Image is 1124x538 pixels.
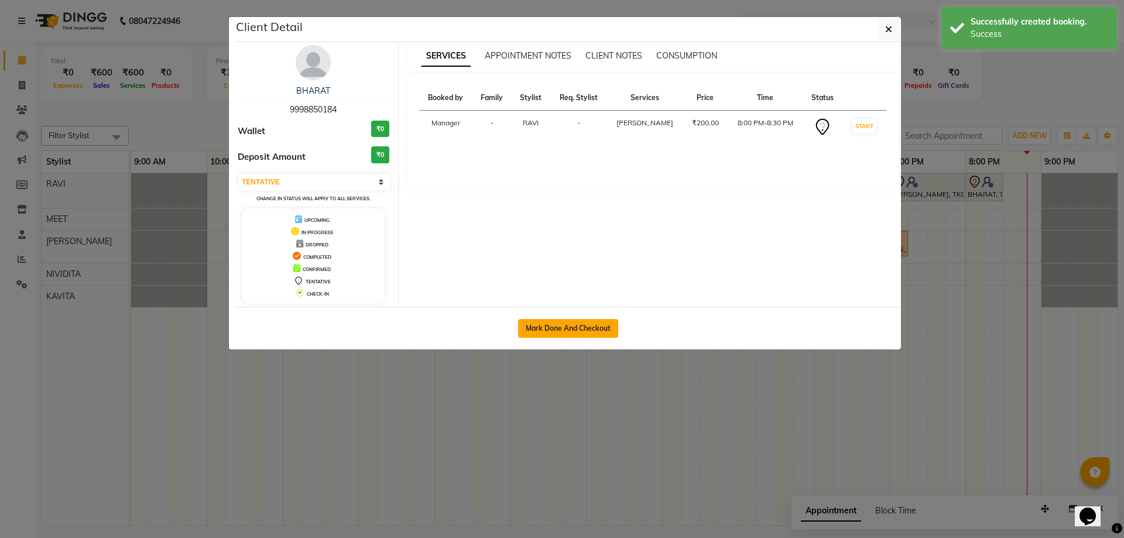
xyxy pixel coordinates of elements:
[852,119,876,133] button: START
[419,111,472,144] td: Manager
[256,196,371,201] small: Change in status will apply to all services.
[683,85,728,111] th: Price
[296,85,330,96] a: BHARAT
[301,229,333,235] span: IN PROGRESS
[306,242,328,248] span: DROPPED
[303,254,331,260] span: COMPLETED
[614,118,676,128] div: [PERSON_NAME]
[290,104,337,115] span: 9998850184
[512,85,550,111] th: Stylist
[303,266,331,272] span: CONFIRMED
[472,111,512,144] td: -
[296,45,331,80] img: avatar
[656,50,717,61] span: CONSUMPTION
[690,118,721,128] div: ₹200.00
[728,111,803,144] td: 8:00 PM-8:30 PM
[307,291,329,297] span: CHECK-IN
[304,217,330,223] span: UPCOMING
[306,279,331,285] span: TENTATIVE
[550,85,607,111] th: Req. Stylist
[371,121,389,138] h3: ₹0
[236,18,303,36] h5: Client Detail
[238,150,306,164] span: Deposit Amount
[523,118,539,127] span: RAVI
[607,85,683,111] th: Services
[803,85,842,111] th: Status
[485,50,571,61] span: APPOINTMENT NOTES
[585,50,642,61] span: CLIENT NOTES
[472,85,512,111] th: Family
[518,319,618,338] button: Mark Done And Checkout
[728,85,803,111] th: Time
[238,125,265,138] span: Wallet
[421,46,471,67] span: SERVICES
[419,85,472,111] th: Booked by
[971,28,1108,40] div: Success
[1075,491,1112,526] iframe: chat widget
[971,16,1108,28] div: Successfully created booking.
[371,146,389,163] h3: ₹0
[550,111,607,144] td: -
